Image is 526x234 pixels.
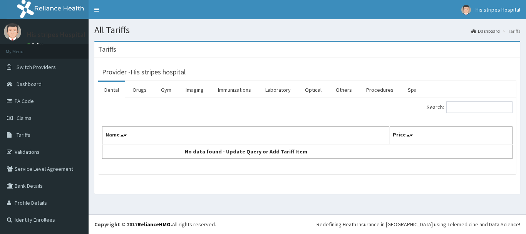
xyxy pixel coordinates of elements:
[137,221,171,228] a: RelianceHMO
[27,42,45,47] a: Online
[471,28,500,34] a: Dashboard
[179,82,210,98] a: Imaging
[98,82,125,98] a: Dental
[299,82,328,98] a: Optical
[360,82,400,98] a: Procedures
[89,214,526,234] footer: All rights reserved.
[17,64,56,71] span: Switch Providers
[102,127,390,145] th: Name
[127,82,153,98] a: Drugs
[402,82,423,98] a: Spa
[4,23,21,40] img: User Image
[17,81,42,88] span: Dashboard
[259,82,297,98] a: Laboratory
[446,101,513,113] input: Search:
[212,82,257,98] a: Immunizations
[94,25,520,35] h1: All Tariffs
[17,114,32,121] span: Claims
[317,221,520,228] div: Redefining Heath Insurance in [GEOGRAPHIC_DATA] using Telemedicine and Data Science!
[17,131,30,138] span: Tariffs
[501,28,520,34] li: Tariffs
[389,127,513,145] th: Price
[427,101,513,113] label: Search:
[102,144,390,159] td: No data found - Update Query or Add Tariff Item
[330,82,358,98] a: Others
[476,6,520,13] span: His stripes Hospital
[98,46,116,53] h3: Tariffs
[102,69,186,76] h3: Provider - His stripes hospital
[27,31,85,38] p: His stripes Hospital
[461,5,471,15] img: User Image
[155,82,178,98] a: Gym
[94,221,172,228] strong: Copyright © 2017 .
